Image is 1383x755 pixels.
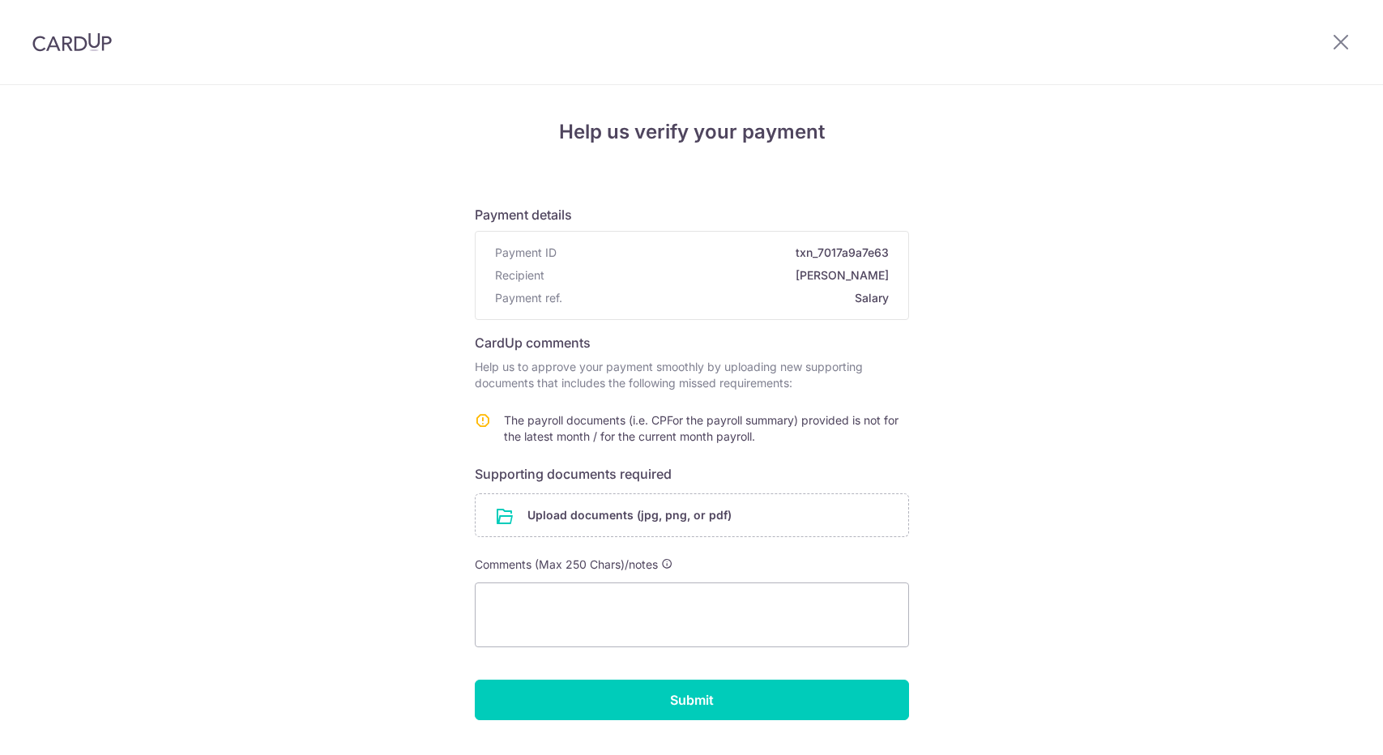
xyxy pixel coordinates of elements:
span: txn_7017a9a7e63 [563,245,889,261]
span: [PERSON_NAME] [551,267,889,284]
h4: Help us verify your payment [475,117,909,147]
span: Salary [569,290,889,306]
span: Payment ref. [495,290,562,306]
span: Recipient [495,267,544,284]
input: Submit [475,680,909,720]
span: Payment ID [495,245,557,261]
p: Help us to approve your payment smoothly by uploading new supporting documents that includes the ... [475,359,909,391]
span: Comments (Max 250 Chars)/notes [475,557,658,571]
div: Upload documents (jpg, png, or pdf) [475,493,909,537]
h6: Supporting documents required [475,464,909,484]
img: CardUp [32,32,112,52]
h6: CardUp comments [475,333,909,352]
h6: Payment details [475,205,909,224]
span: The payroll documents (i.e. CPFor the payroll summary) provided is not for the latest month / for... [504,413,899,443]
